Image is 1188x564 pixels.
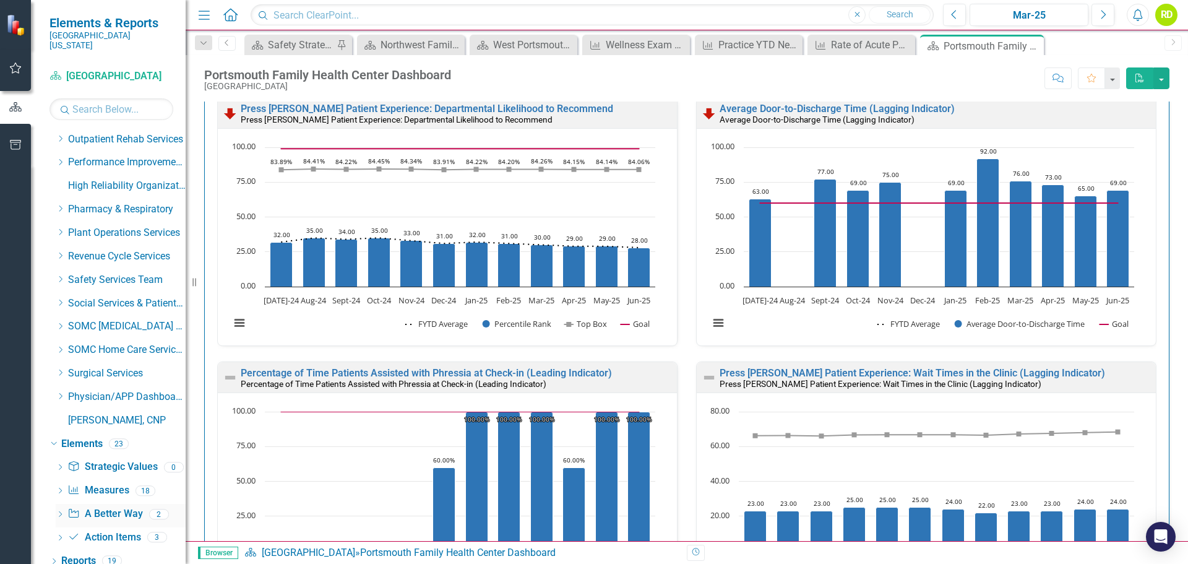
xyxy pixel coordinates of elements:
path: Feb-25, 66.52. Top Box. [984,432,989,437]
path: Mar-25, 100. Rate. [531,412,553,551]
svg: Interactive chart [224,141,661,342]
path: Jan-25, 24. Percentile Rank. [942,509,965,551]
img: Not Defined [702,370,717,385]
button: Show Goal [621,318,650,329]
text: 50.00 [715,210,734,222]
text: [DATE]-24 [742,295,778,306]
text: 32.00 [469,230,486,239]
text: 24.00 [1077,497,1094,506]
a: Plant Operations Services [68,226,186,240]
path: Jan-25, 66.76. Top Box. [951,432,956,437]
a: Measures [67,484,129,498]
text: 84.22% [335,157,357,166]
a: Press [PERSON_NAME] Patient Experience: Departmental Likelihood to Recommend [241,103,613,115]
path: Oct-24, 25. Percentile Rank. [843,507,866,551]
span: Search [887,9,913,19]
text: 75.00 [236,175,256,186]
text: 32.00 [273,230,290,239]
small: Average Door-to-Discharge Time (Lagging Indicator) [720,115,915,124]
a: Northwest Family Practice Dashboard [360,37,462,53]
a: [PERSON_NAME], CNP [68,414,186,428]
text: 84.45% [368,157,390,165]
div: Portsmouth Family Health Center Dashboard [944,38,1041,54]
button: Show Top Box [564,318,607,329]
path: Dec-24, 31. Percentile Rank. [433,243,455,287]
a: Strategic Values [67,460,157,474]
div: Chart. Highcharts interactive chart. [703,141,1150,342]
text: 34.00 [338,227,355,236]
path: Sept-24, 23. Percentile Rank. [811,511,833,551]
text: Aug-24 [301,295,327,306]
path: Jul-24, 66.2. Top Box. [753,433,758,438]
text: 80.00 [710,405,730,416]
text: Dec-24 [431,295,457,306]
text: 60.00% [563,456,585,464]
text: 50.00 [236,210,256,222]
div: Northwest Family Practice Dashboard [381,37,462,53]
button: Search [869,6,931,24]
text: 100.00% [626,415,652,423]
text: 84.34% [400,157,422,165]
text: Mar-25 [1007,295,1033,306]
text: 23.00 [1044,499,1061,508]
path: May-25, 24. Percentile Rank. [1074,509,1096,551]
path: Feb-25, 22. Percentile Rank. [975,513,997,551]
input: Search Below... [49,98,173,120]
text: May-25 [1072,295,1099,306]
path: Dec-24, 83.91. Top Box. [442,167,447,172]
text: 22.00 [978,501,995,510]
small: Percentage of Time Patients Assisted with Phressia at Check-in (Leading Indicator) [241,379,546,389]
text: 100.00 [232,405,256,416]
button: Show Goal [1100,318,1129,329]
g: Percentile Rank, series 2 of 4. Bar series with 12 bars. [270,238,650,287]
path: Jan-25, 69. Average Door-to-Discharge Time. [945,190,967,287]
text: 65.00 [1078,184,1095,193]
text: 25.00 [236,510,256,521]
a: Social Services & Patient Relations [68,297,186,311]
div: Practice YTD Net Patient Service Revenue Actual Compared to Budget [718,37,799,53]
small: Press [PERSON_NAME] Patient Experience: Departmental Likelihood to Recommend [241,115,553,124]
text: 100.00 [232,141,256,152]
text: 60.00 [710,440,730,451]
text: Apr-25 [1041,295,1065,306]
button: Show FYTD Average [405,318,469,329]
button: RD [1155,4,1177,26]
path: Jan-25, 84.22. Top Box. [474,167,479,171]
button: Show Average Door-to-Discharge Time [955,318,1087,329]
a: High Reliability Organization [68,179,186,193]
div: Chart. Highcharts interactive chart. [224,141,671,342]
path: Oct-24, 66.71. Top Box. [852,432,857,437]
text: 100.00% [496,415,522,423]
a: Average Door-to-Discharge Time (Lagging Indicator) [720,103,955,115]
text: 30.00 [534,233,551,241]
text: 84.06% [628,157,650,166]
path: Jun-25, 84.06. Top Box. [637,167,642,172]
div: West Portsmouth Family Practice Dashboard [493,37,574,53]
path: Feb-25, 92. Average Door-to-Discharge Time. [977,158,999,287]
text: Sept-24 [811,295,840,306]
text: 25.00 [846,495,863,504]
path: Feb-25, 31. Percentile Rank. [498,243,520,287]
path: Jul-24, 83.89. Top Box. [279,167,284,172]
path: Jan-25, 32. Percentile Rank. [466,242,488,287]
text: Oct-24 [367,295,392,306]
a: Physician/APP Dashboards [68,390,186,404]
g: Goal, series 4 of 4. Line with 12 data points. [279,146,642,151]
text: 92.00 [980,147,997,155]
path: May-25, 84.14. Top Box. [605,167,609,172]
img: Not Defined [223,370,238,385]
text: 35.00 [371,226,388,235]
text: 20.00 [710,510,730,521]
a: Rate of Acute Patient Access [811,37,912,53]
a: Safety Strategic Value Dashboard [247,37,334,53]
path: Aug-24, 35. Percentile Rank. [303,238,325,287]
button: Mar-25 [970,4,1088,26]
path: Dec-24, 25. Percentile Rank. [909,507,931,551]
text: 76.00 [1013,169,1030,178]
text: Mar-25 [528,295,554,306]
a: [GEOGRAPHIC_DATA] [49,69,173,84]
path: Apr-25, 67.55. Top Box. [1049,431,1054,436]
text: 29.00 [566,234,583,243]
div: Portsmouth Family Health Center Dashboard [204,68,451,82]
div: Safety Strategic Value Dashboard [268,37,334,53]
